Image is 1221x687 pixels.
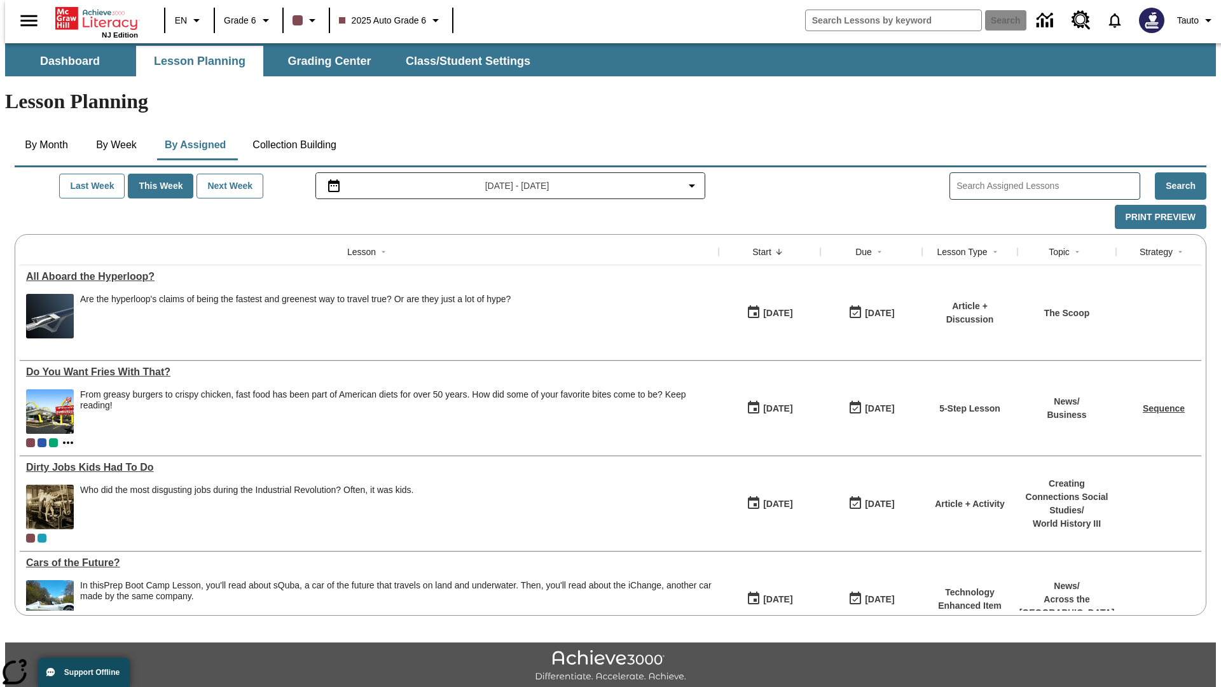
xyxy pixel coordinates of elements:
[6,46,134,76] button: Dashboard
[806,10,981,31] input: search field
[763,592,792,607] div: [DATE]
[38,438,46,447] div: OL 2025 Auto Grade 7
[242,130,347,160] button: Collection Building
[1044,307,1090,320] p: The Scoop
[26,271,712,282] a: All Aboard the Hyperloop?, Lessons
[844,587,899,611] button: 08/01/26: Last day the lesson can be accessed
[1139,8,1164,33] img: Avatar
[535,650,686,683] img: Achieve3000 Differentiate Accelerate Achieve
[937,246,987,258] div: Lesson Type
[38,534,46,543] div: 2025 Auto Grade 11
[26,389,74,434] img: One of the first McDonald's stores, with the iconic red sign and golden arches.
[935,497,1005,511] p: Article + Activity
[10,2,48,39] button: Open side menu
[763,401,792,417] div: [DATE]
[1098,4,1131,37] a: Notifications
[1140,246,1173,258] div: Strategy
[26,366,712,378] div: Do You Want Fries With That?
[1173,244,1188,260] button: Sort
[136,46,263,76] button: Lesson Planning
[865,305,894,321] div: [DATE]
[1024,477,1110,517] p: Creating Connections Social Studies /
[1049,246,1070,258] div: Topic
[80,294,511,338] div: Are the hyperloop's claims of being the fastest and greenest way to travel true? Or are they just...
[59,174,125,198] button: Last Week
[287,9,325,32] button: Class color is dark brown. Change class color
[939,402,1000,415] p: 5-Step Lesson
[376,244,391,260] button: Sort
[26,462,712,473] div: Dirty Jobs Kids Had To Do
[49,438,58,447] div: 2025 Auto Grade 4
[956,177,1140,195] input: Search Assigned Lessons
[40,54,100,69] span: Dashboard
[1024,517,1110,531] p: World History III
[1047,395,1086,408] p: News /
[80,580,712,625] div: In this Prep Boot Camp Lesson, you'll read about sQuba, a car of the future that travels on land ...
[219,9,279,32] button: Grade: Grade 6, Select a grade
[988,244,1003,260] button: Sort
[5,90,1216,113] h1: Lesson Planning
[80,389,712,411] div: From greasy burgers to crispy chicken, fast food has been part of American diets for over 50 year...
[1070,244,1085,260] button: Sort
[855,246,872,258] div: Due
[26,366,712,378] a: Do You Want Fries With That?, Lessons
[752,246,771,258] div: Start
[80,389,712,434] div: From greasy burgers to crispy chicken, fast food has been part of American diets for over 50 year...
[347,246,376,258] div: Lesson
[1019,579,1115,593] p: News /
[26,557,712,569] div: Cars of the Future?
[5,46,542,76] div: SubNavbar
[26,534,35,543] div: Current Class
[60,435,76,450] button: Show more classes
[80,294,511,305] div: Are the hyperloop's claims of being the fastest and greenest way to travel true? Or are they just...
[38,658,130,687] button: Support Offline
[26,462,712,473] a: Dirty Jobs Kids Had To Do, Lessons
[742,492,797,516] button: 07/11/25: First time the lesson was available
[1155,172,1206,200] button: Search
[844,492,899,516] button: 11/30/25: Last day the lesson can be accessed
[1143,403,1185,413] a: Sequence
[155,130,236,160] button: By Assigned
[55,4,138,39] div: Home
[1019,593,1115,620] p: Across the [GEOGRAPHIC_DATA]
[80,485,414,529] div: Who did the most disgusting jobs during the Industrial Revolution? Often, it was kids.
[771,244,787,260] button: Sort
[1115,205,1206,230] button: Print Preview
[80,580,712,602] div: In this
[1172,9,1221,32] button: Profile/Settings
[128,174,193,198] button: This Week
[26,580,74,625] img: High-tech automobile treading water.
[266,46,393,76] button: Grading Center
[742,396,797,420] button: 07/14/25: First time the lesson was available
[1047,408,1086,422] p: Business
[1064,3,1098,38] a: Resource Center, Will open in new tab
[64,668,120,677] span: Support Offline
[80,485,414,496] div: Who did the most disgusting jobs during the Industrial Revolution? Often, it was kids.
[175,14,187,27] span: EN
[169,9,210,32] button: Language: EN, Select a language
[844,396,899,420] button: 07/20/26: Last day the lesson can be accessed
[287,54,371,69] span: Grading Center
[1177,14,1199,27] span: Tauto
[26,271,712,282] div: All Aboard the Hyperloop?
[406,54,530,69] span: Class/Student Settings
[224,14,256,27] span: Grade 6
[26,485,74,529] img: Black and white photo of two young boys standing on a piece of heavy machinery
[26,438,35,447] div: Current Class
[485,179,549,193] span: [DATE] - [DATE]
[763,305,792,321] div: [DATE]
[396,46,541,76] button: Class/Student Settings
[844,301,899,325] button: 06/30/26: Last day the lesson can be accessed
[684,178,700,193] svg: Collapse Date Range Filter
[26,294,74,338] img: Artist rendering of Hyperloop TT vehicle entering a tunnel
[763,496,792,512] div: [DATE]
[102,31,138,39] span: NJ Edition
